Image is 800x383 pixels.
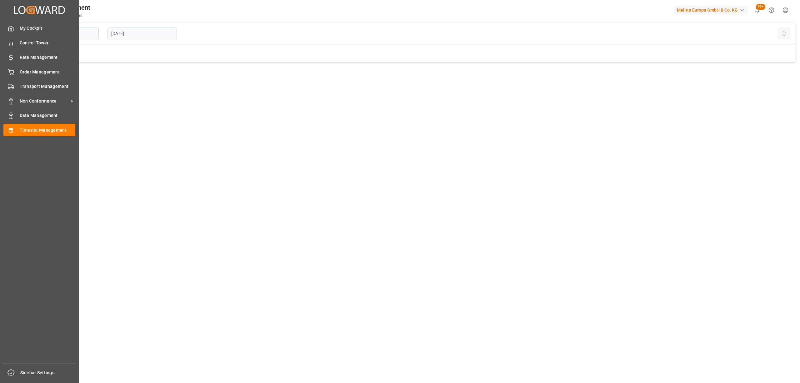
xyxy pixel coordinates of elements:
[20,112,76,119] span: Data Management
[3,109,75,122] a: Data Management
[674,6,748,15] div: Melitta Europa GmbH & Co. KG
[3,37,75,49] a: Control Tower
[3,80,75,93] a: Transport Management
[20,83,76,90] span: Transport Management
[20,98,69,104] span: Non Conformance
[756,4,765,10] span: 99+
[750,3,764,17] button: show 100 new notifications
[3,22,75,34] a: My Cockpit
[20,40,76,46] span: Control Tower
[20,25,76,32] span: My Cockpit
[20,69,76,75] span: Order Management
[20,127,76,134] span: Timeslot Management
[20,54,76,61] span: Rate Management
[764,3,778,17] button: Help Center
[3,124,75,136] a: Timeslot Management
[3,51,75,63] a: Rate Management
[3,66,75,78] a: Order Management
[107,28,177,39] input: DD-MM-YYYY
[20,370,76,376] span: Sidebar Settings
[674,4,750,16] button: Melitta Europa GmbH & Co. KG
